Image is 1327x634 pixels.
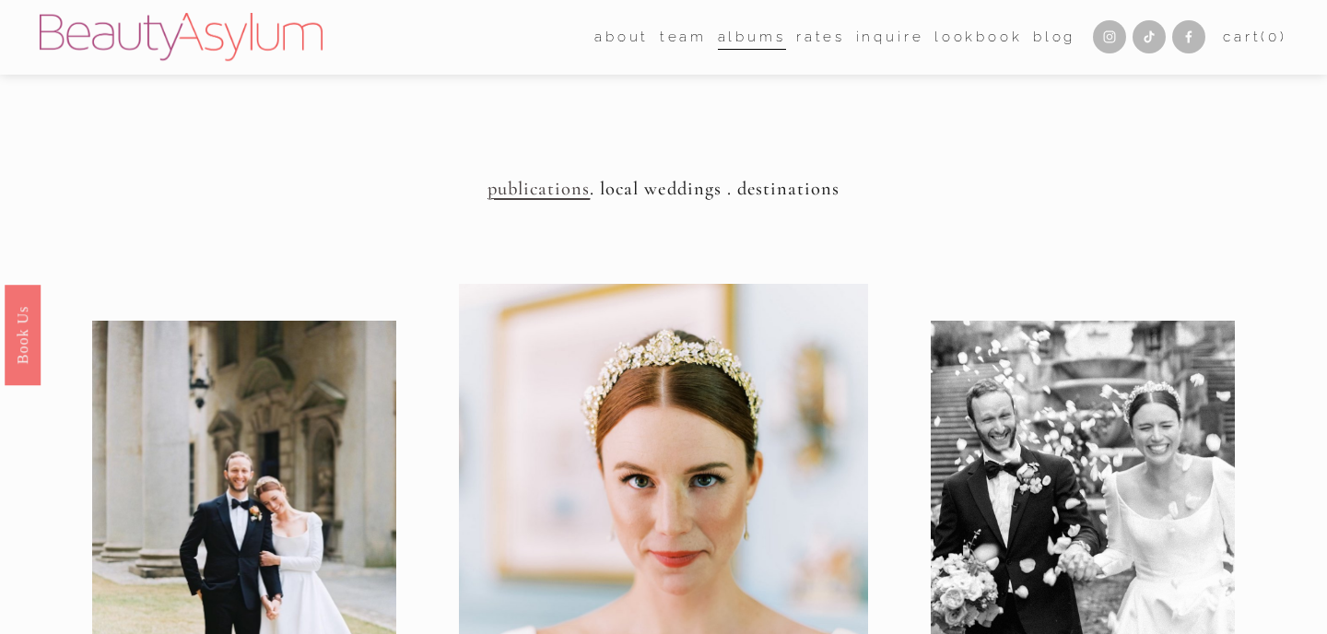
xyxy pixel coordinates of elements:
[796,23,845,52] a: Rates
[40,13,323,61] img: Beauty Asylum | Bridal Hair &amp; Makeup Charlotte &amp; Atlanta
[1133,20,1166,53] a: TikTok
[1261,29,1286,45] span: ( )
[487,177,590,200] a: publications
[1268,29,1280,45] span: 0
[1093,20,1126,53] a: Instagram
[856,23,924,52] a: Inquire
[1223,25,1287,50] a: 0 items in cart
[1033,23,1075,52] a: Blog
[594,23,649,52] a: folder dropdown
[1172,20,1205,53] a: Facebook
[5,285,41,385] a: Book Us
[40,178,1287,200] h4: . local weddings . destinations
[594,25,649,50] span: about
[660,23,707,52] a: folder dropdown
[718,23,786,52] a: albums
[934,23,1023,52] a: Lookbook
[660,25,707,50] span: team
